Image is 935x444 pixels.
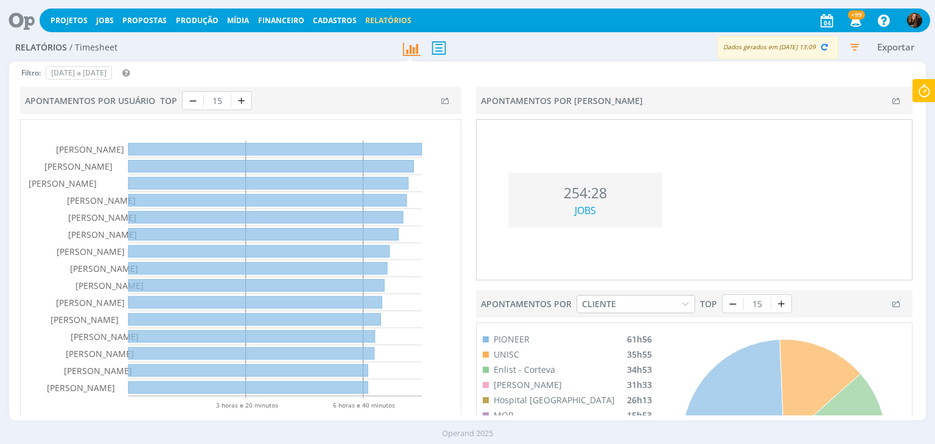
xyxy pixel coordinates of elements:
[122,15,167,26] span: Propostas
[56,144,124,155] text: [PERSON_NAME]
[627,409,652,421] div: 15h53
[51,15,88,26] a: Projetos
[776,299,787,310] svg: plus
[231,92,252,109] button: Increment
[254,16,308,26] button: Financeiro
[44,161,113,172] text: [PERSON_NAME]
[75,280,144,291] text: [PERSON_NAME]
[57,297,125,308] text: [PERSON_NAME]
[494,379,562,390] span: [PERSON_NAME]
[69,229,137,240] text: [PERSON_NAME]
[69,43,117,53] span: / Timesheet
[93,16,117,26] button: Jobs
[518,182,653,204] div: 254:28
[627,348,652,361] div: 35h55
[309,16,360,26] button: Cadastros
[494,333,530,345] span: PIONEER
[627,394,652,406] div: 26h13
[494,394,615,406] span: Hospital [GEOGRAPHIC_DATA]
[96,15,114,26] a: Jobs
[68,212,136,223] text: [PERSON_NAME]
[333,401,395,409] text: 6 horas e 40 minutos
[848,10,865,19] span: +99
[723,295,743,313] button: Decrement
[51,314,119,325] text: [PERSON_NAME]
[744,297,771,310] bdi: 15
[481,294,792,313] div: Apontamentos por
[582,297,618,310] div: Cliente
[25,91,252,110] div: Apontamentos por Usuário
[313,15,357,26] span: Cadastros
[68,195,136,206] text: [PERSON_NAME]
[906,10,923,31] button: T
[216,401,278,409] text: 3 horas e 20 minutos
[236,95,247,106] svg: plus
[700,297,717,310] span: TOP
[176,15,219,26] a: Produção
[51,68,107,78] span: [DATE] a [DATE]
[15,43,67,53] span: Relatórios
[47,16,91,26] button: Projetos
[65,365,133,376] text: [PERSON_NAME]
[119,16,170,26] button: Propostas
[66,348,134,359] text: [PERSON_NAME]
[907,13,922,28] img: T
[494,349,519,360] span: UNISC
[518,203,653,218] div: Jobs
[481,94,643,107] div: Apontamentos por [PERSON_NAME]
[29,178,97,189] text: [PERSON_NAME]
[842,10,867,32] button: +99
[494,364,555,375] span: Enlist - Corteva
[71,331,139,342] text: [PERSON_NAME]
[21,68,41,78] span: Filtro:
[242,415,303,427] text: Horas Normais
[771,295,792,313] button: Increment
[362,16,415,26] button: Relatórios
[223,16,253,26] button: Mídia
[204,94,231,107] bdi: 15
[577,297,618,310] div: Cliente
[258,15,304,26] a: Financeiro
[718,36,838,59] div: Dados gerados em [DATE] 13:09
[160,94,177,107] span: TOP
[227,15,249,26] a: Mídia
[627,378,652,391] div: 31h33
[172,16,222,26] button: Produção
[727,299,738,310] svg: dash
[70,263,138,274] text: [PERSON_NAME]
[365,15,411,26] a: Relatórios
[46,66,112,80] button: [DATE] a [DATE]
[47,381,115,393] text: [PERSON_NAME]
[494,409,514,421] span: MOR
[627,333,652,345] div: 61h56
[57,246,125,257] text: [PERSON_NAME]
[627,363,652,376] div: 34h53
[183,92,203,109] button: Decrement
[872,40,920,55] button: Exportar
[185,415,230,427] text: Retrabalho
[187,95,198,106] svg: dash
